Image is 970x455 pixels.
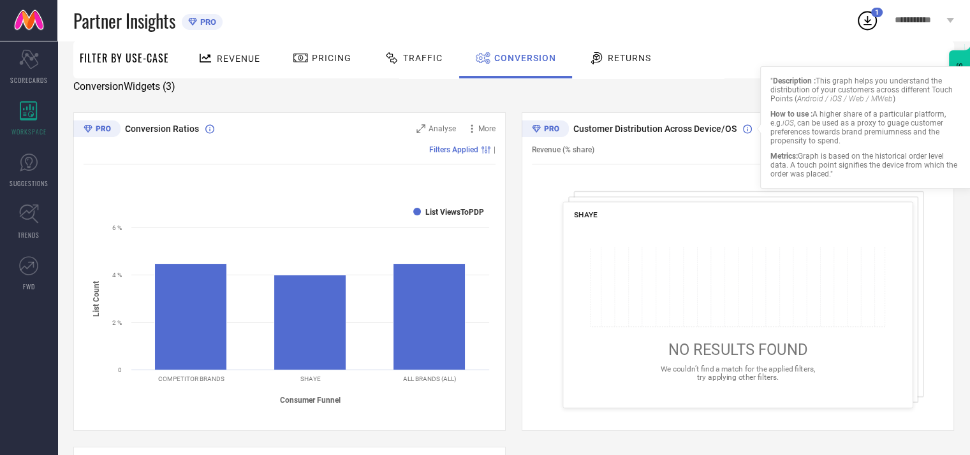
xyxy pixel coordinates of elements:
span: SUGGESTIONS [10,178,48,188]
text: List ViewsToPDP [425,208,484,217]
span: NO RESULTS FOUND [668,341,807,359]
span: Conversion Widgets ( 3 ) [73,80,175,93]
tspan: Consumer Funnel [280,396,341,405]
span: Returns [608,53,651,63]
text: COMPETITOR BRANDS [158,375,224,382]
span: | [494,145,496,154]
strong: Description : [773,76,816,85]
div: Open download list [856,9,879,32]
span: More [478,124,496,133]
span: Traffic [403,53,443,63]
text: 4 % [112,271,122,278]
span: Pricing [312,53,351,63]
strong: Metrics: [770,152,798,161]
span: SHAYE [574,210,598,219]
span: SCORECARDS [10,75,48,85]
em: Android / iOS / Web / MWeb [797,94,893,103]
span: Filters Applied [429,145,478,154]
span: 1 [875,8,879,17]
div: " This graph helps you understand the distribution of your customers across different Touch Point... [770,76,962,103]
span: Filter By Use-Case [80,50,169,66]
strong: How to use : [770,110,812,119]
span: FWD [23,282,35,291]
div: Graph is based on the historical order level data. A touch point signifies the device from which ... [770,152,962,178]
text: ALL BRANDS (ALL) [403,375,456,382]
span: Customer Distribution Across Device/OS [573,124,737,134]
span: TRENDS [18,230,40,240]
svg: Zoom [416,124,425,133]
span: Analyse [429,124,456,133]
span: Conversion Ratios [125,124,199,134]
span: Conversion [494,53,556,63]
span: Partner Insights [73,8,175,34]
span: Revenue (% share) [532,145,594,154]
text: 0 [118,366,122,373]
span: We couldn’t find a match for the applied filters, try applying other filters. [661,364,815,381]
text: SHAYE [300,375,321,382]
text: 6 % [112,224,122,231]
div: Premium [522,120,569,140]
div: Premium [73,120,121,140]
div: A higher share of a particular platform, e.g. , can be used as a proxy to guage customer preferen... [770,110,962,145]
tspan: List Count [92,280,101,316]
span: Revenue [217,54,260,64]
em: iOS [783,119,794,127]
span: WORKSPACE [11,127,47,136]
span: PRO [197,17,216,27]
text: 2 % [112,319,122,326]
